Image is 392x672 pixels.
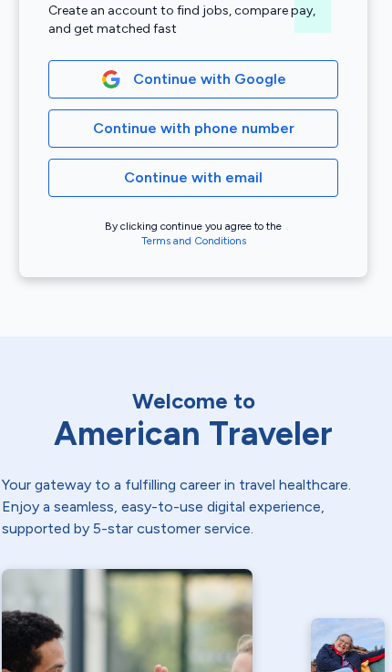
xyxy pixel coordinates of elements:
[2,474,385,540] div: Your gateway to a fulfilling career in travel healthcare. Enjoy a seamless, easy-to-use digital e...
[2,416,385,452] div: American Traveler
[101,69,121,89] img: Google Logo
[48,60,338,98] button: Google LogoContinue with Google
[124,167,263,189] span: Continue with email
[133,68,286,90] span: Continue with Google
[48,219,338,248] div: By clicking continue you agree to the
[93,118,294,140] span: Continue with phone number
[2,387,385,416] div: Welcome to
[48,2,338,38] div: Create an account to find jobs, compare pay, and get matched fast
[48,159,338,197] button: Continue with email
[141,234,246,247] a: Terms and Conditions
[48,109,338,148] button: Continue with phone number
